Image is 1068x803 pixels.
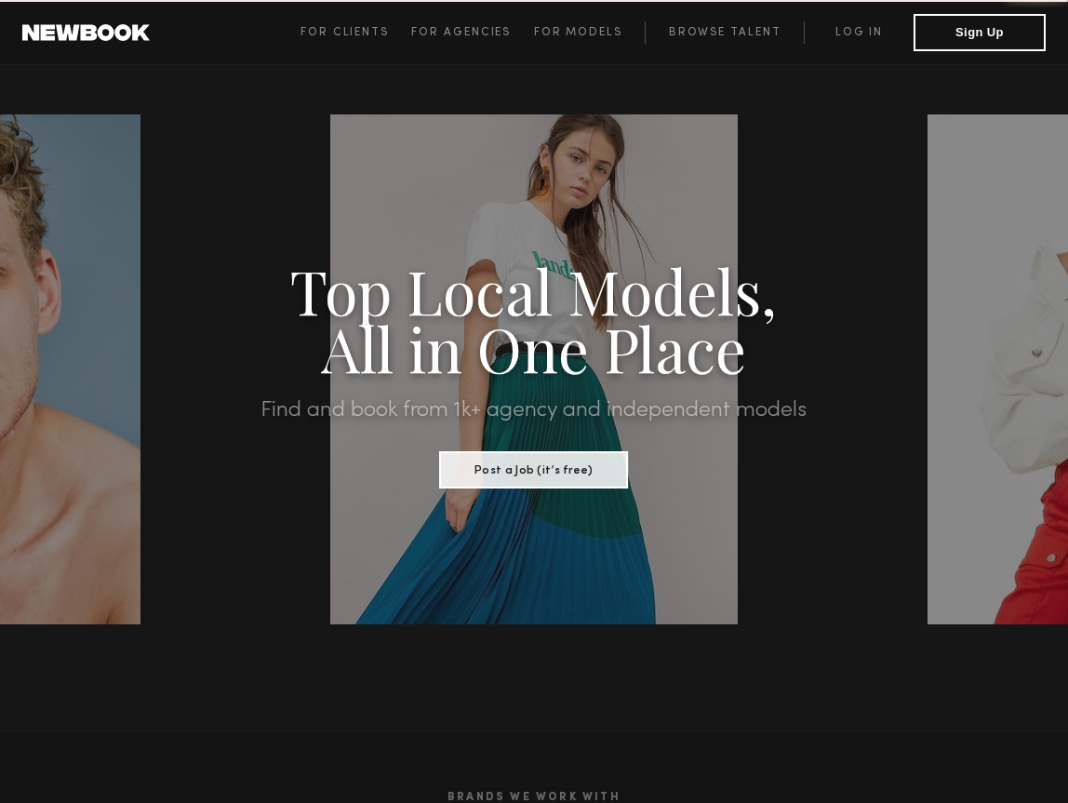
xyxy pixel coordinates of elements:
a: Browse Talent [645,21,804,44]
h2: Find and book from 1k+ agency and independent models [80,399,988,422]
a: For Clients [300,21,411,44]
button: Sign Up [914,14,1046,51]
span: For Agencies [411,27,511,38]
h1: Top Local Models, All in One Place [80,261,988,377]
a: For Models [534,21,646,44]
a: Log in [804,21,914,44]
a: Post a Job (it’s free) [439,458,628,478]
a: For Agencies [411,21,533,44]
span: For Models [534,27,622,38]
button: Post a Job (it’s free) [439,451,628,488]
span: For Clients [300,27,389,38]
